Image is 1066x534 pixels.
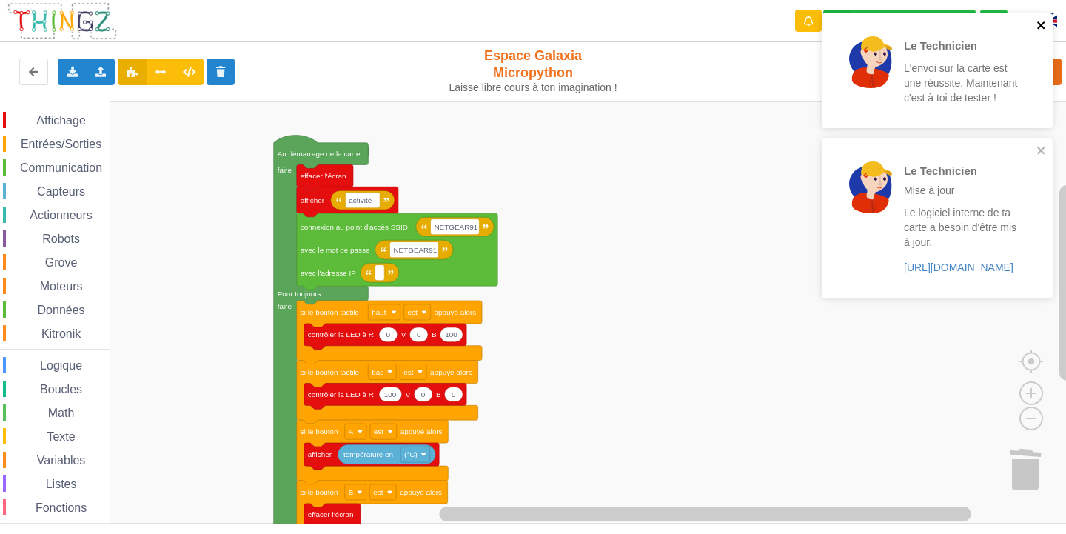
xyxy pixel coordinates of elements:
text: effacer l'écran [301,172,346,180]
img: thingz_logo.png [7,1,118,41]
text: 0 [452,390,456,398]
span: Robots [40,233,82,245]
span: Entrées/Sorties [19,138,104,150]
span: Grove [43,256,80,269]
p: Le Technicien [904,38,1019,53]
p: Le logiciel interne de ta carte a besoin d'être mis à jour. [904,205,1019,250]
text: A [349,427,354,435]
p: L'envoi sur la carte est une réussite. Maintenant c'est à toi de tester ! [904,61,1019,105]
text: si le bouton [301,488,338,496]
span: Affichage [34,114,87,127]
text: 0 [421,390,426,398]
span: Actionneurs [27,209,95,221]
text: 0 [386,330,391,338]
span: Moteurs [38,280,85,293]
span: Logique [38,359,84,372]
text: activité [349,196,372,204]
text: bas [372,368,383,376]
text: Pour toujours [278,290,321,298]
text: appuyé alors [435,308,477,316]
text: B [349,488,354,496]
text: faire [278,166,292,174]
text: avec le mot de passe [301,246,370,254]
span: Boucles [38,383,84,396]
text: est [408,308,418,316]
span: Kitronik [39,327,83,340]
span: Math [46,407,77,419]
text: est [373,488,383,496]
text: B [432,330,437,338]
text: (°C) [404,450,418,458]
text: est [374,427,383,435]
text: est [403,368,413,376]
text: V [406,390,411,398]
p: Le Technicien [904,163,1019,178]
text: 0 [417,330,421,338]
text: avec l'adresse IP [301,269,357,277]
text: faire [278,302,292,310]
div: Laisse libre cours à ton imagination ! [443,81,624,94]
span: Communication [18,161,104,174]
text: haut [372,308,386,316]
text: NETGEAR91 [393,246,437,254]
text: appuyé alors [430,368,472,376]
text: 100 [384,390,397,398]
text: si le bouton tactile [301,308,360,316]
span: Fonctions [33,501,89,514]
div: Espace Galaxia Micropython [443,47,624,94]
text: si le bouton tactile [301,368,360,376]
p: Mise à jour [904,183,1019,198]
text: connexion au point d'accès SSID [301,223,408,231]
text: température en [343,450,393,458]
span: Variables [35,454,88,467]
button: close [1036,144,1047,158]
text: Au démarrage de la carte [278,150,361,158]
span: Données [36,304,87,316]
text: afficher [301,196,325,204]
text: appuyé alors [400,488,442,496]
button: close [1036,19,1047,33]
a: [URL][DOMAIN_NAME] [904,261,1013,273]
span: Listes [44,478,79,490]
text: 100 [445,330,457,338]
text: si le bouton [301,427,338,435]
span: Texte [44,430,77,443]
text: B [436,390,441,398]
text: NETGEAR91 [434,223,477,231]
text: contrôler la LED à R [308,390,374,398]
span: Capteurs [35,185,87,198]
text: appuyé alors [400,427,443,435]
text: V [401,330,406,338]
text: contrôler la LED à R [308,330,374,338]
text: afficher [308,450,332,458]
div: Ta base fonctionne bien ! [823,10,976,33]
